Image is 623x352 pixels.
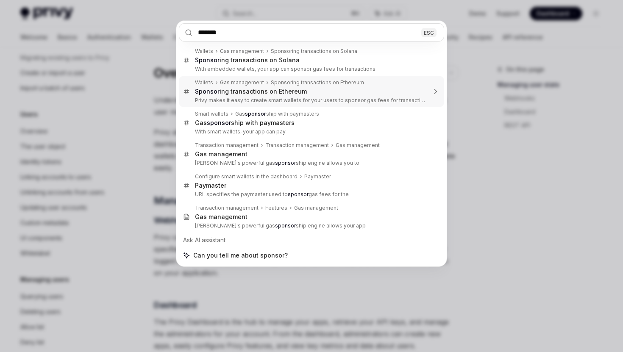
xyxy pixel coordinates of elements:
[195,173,298,180] div: Configure smart wallets in the dashboard
[195,97,426,104] p: Privy makes it easy to create smart wallets for your users to sponsor gas fees for transactions
[207,119,231,126] b: sponsor
[179,233,444,248] div: Ask AI assistant
[288,191,309,197] b: sponsor
[265,142,329,149] div: Transaction management
[195,160,426,166] p: [PERSON_NAME]'s powerful gas ship engine allows you to
[195,56,300,64] div: ing transactions on Solana
[195,142,259,149] div: Transaction management
[275,222,296,229] b: sponsor
[195,79,213,86] div: Wallets
[195,191,426,198] p: URL specifies the paymaster used to gas fees for the
[265,205,287,211] div: Features
[195,182,226,189] div: Paymaster
[195,119,295,127] div: Gas ship with paymasters
[294,205,338,211] div: Gas management
[195,111,228,117] div: Smart wallets
[195,128,426,135] p: With smart wallets, your app can pay
[195,213,248,221] div: Gas management
[235,111,319,117] div: Gas ship with paymasters
[193,251,288,260] span: Can you tell me about sponsor?
[195,222,426,229] p: [PERSON_NAME]'s powerful gas ship engine allows your app
[195,56,220,64] b: Sponsor
[195,88,307,95] div: ing transactions on Ethereum
[271,48,357,55] div: Sponsoring transactions on Solana
[275,160,296,166] b: sponsor
[421,28,437,37] div: ESC
[195,88,220,95] b: Sponsor
[195,150,248,158] div: Gas management
[195,66,426,72] p: With embedded wallets, your app can sponsor gas fees for transactions
[304,173,331,180] div: Paymaster
[195,205,259,211] div: Transaction management
[271,79,364,86] div: Sponsoring transactions on Ethereum
[336,142,380,149] div: Gas management
[245,111,266,117] b: sponsor
[220,79,264,86] div: Gas management
[195,48,213,55] div: Wallets
[220,48,264,55] div: Gas management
